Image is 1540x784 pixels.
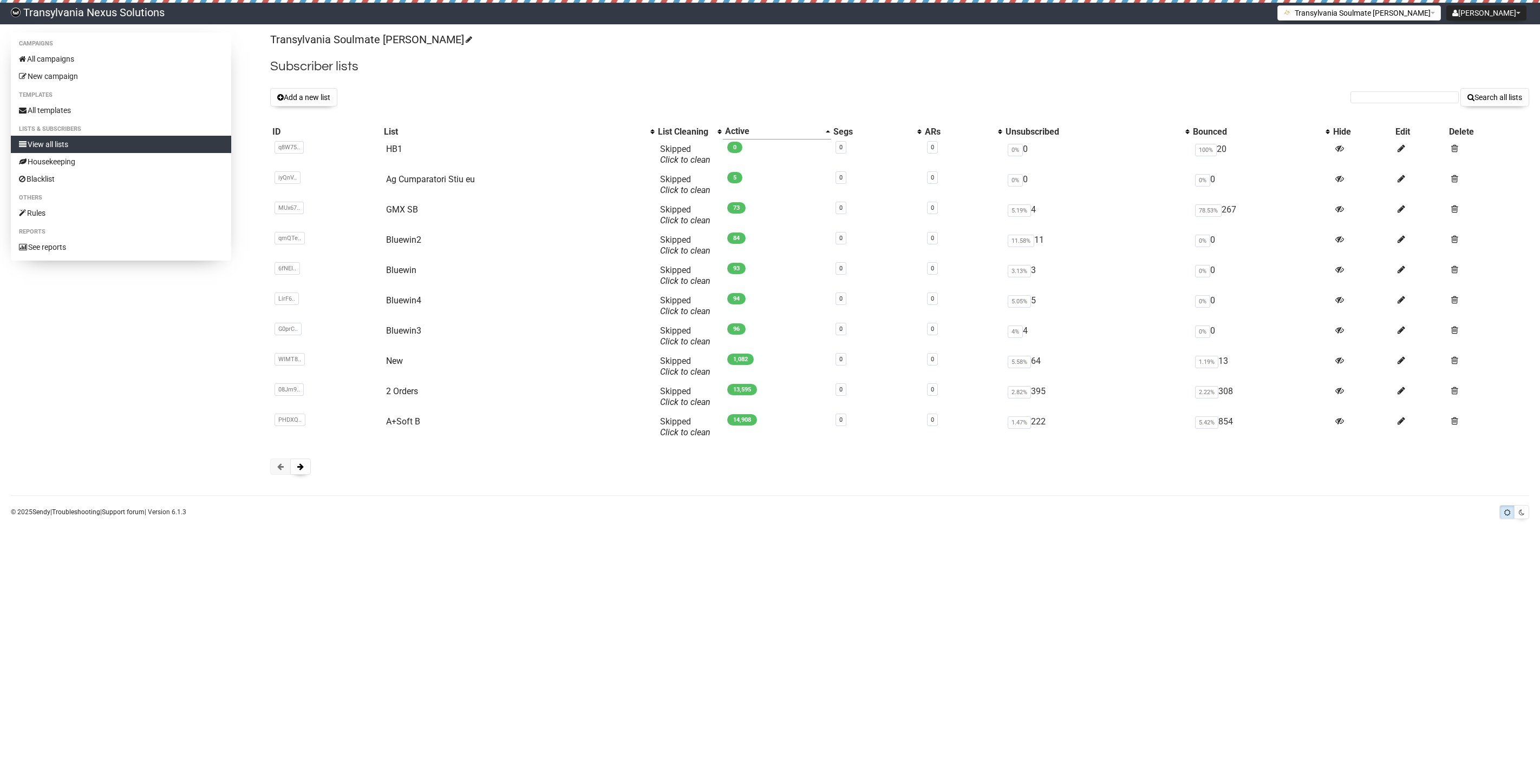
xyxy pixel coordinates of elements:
[839,174,843,181] a: 0
[839,204,843,211] a: 0
[1003,261,1191,291] td: 3
[386,295,421,305] a: Bluewin4
[270,88,337,107] button: Add a new list
[839,265,843,272] a: 0
[727,142,742,153] span: 0
[1191,291,1331,321] td: 0
[1003,321,1191,351] td: 4
[1191,124,1331,139] th: Bounced: No sort applied, activate to apply an ascending sort
[1195,235,1210,247] span: 0%
[1195,204,1222,217] span: 78.53%
[727,323,746,335] span: 96
[275,232,305,244] span: qmQTe..
[839,235,843,242] a: 0
[660,325,710,347] span: Skipped
[1008,416,1031,429] span: 1.47%
[727,232,746,244] span: 84
[660,336,710,347] a: Click to clean
[275,141,304,154] span: q8W75..
[660,144,710,165] span: Skipped
[11,238,231,256] a: See reports
[1191,351,1331,382] td: 13
[102,508,145,516] a: Support forum
[1008,265,1031,277] span: 3.13%
[727,414,757,426] span: 14,908
[1460,88,1529,107] button: Search all lists
[725,126,820,137] div: Active
[1191,230,1331,261] td: 0
[660,367,710,377] a: Click to clean
[925,127,993,137] div: ARs
[1195,356,1218,368] span: 1.19%
[1447,124,1529,139] th: Delete: No sort applied, sorting is disabled
[660,306,710,316] a: Click to clean
[52,508,100,516] a: Troubleshooting
[1191,412,1331,442] td: 854
[386,144,402,154] a: HB1
[1008,386,1031,398] span: 2.82%
[1393,124,1446,139] th: Edit: No sort applied, sorting is disabled
[1003,382,1191,412] td: 395
[1008,295,1031,308] span: 5.05%
[11,8,21,17] img: 586cc6b7d8bc403f0c61b981d947c989
[723,124,831,139] th: Active: Ascending sort applied, activate to apply a descending sort
[660,245,710,256] a: Click to clean
[1195,325,1210,338] span: 0%
[660,397,710,407] a: Click to clean
[931,295,934,302] a: 0
[1449,127,1527,137] div: Delete
[660,155,710,165] a: Click to clean
[923,124,1003,139] th: ARs: No sort applied, activate to apply an ascending sort
[931,144,934,151] a: 0
[1446,5,1526,21] button: [PERSON_NAME]
[660,215,710,225] a: Click to clean
[1277,5,1441,21] button: Transylvania Soulmate [PERSON_NAME]
[382,124,656,139] th: List: No sort applied, activate to apply an ascending sort
[270,124,381,139] th: ID: No sort applied, sorting is disabled
[839,386,843,393] a: 0
[1195,416,1218,429] span: 5.42%
[727,384,757,395] span: 13,595
[931,174,934,181] a: 0
[931,235,934,242] a: 0
[270,33,471,46] a: Transylvania Soulmate [PERSON_NAME]
[656,124,723,139] th: List Cleaning: No sort applied, activate to apply an ascending sort
[386,174,475,184] a: Ag Cumparatori Stiu eu
[660,416,710,437] span: Skipped
[270,57,1529,76] h2: Subscriber lists
[11,123,231,136] li: Lists & subscribers
[1193,127,1320,137] div: Bounced
[11,68,231,85] a: New campaign
[11,153,231,170] a: Housekeeping
[11,136,231,153] a: View all lists
[11,89,231,102] li: Templates
[11,191,231,204] li: Others
[1191,170,1331,200] td: 0
[1195,295,1210,308] span: 0%
[1003,200,1191,230] td: 4
[1008,174,1023,187] span: 0%
[11,225,231,238] li: Reports
[727,293,746,304] span: 94
[1191,321,1331,351] td: 0
[275,383,304,396] span: 08Jm9..
[658,127,712,137] div: List Cleaning
[11,37,231,50] li: Campaigns
[275,171,301,184] span: iyQnV..
[1191,200,1331,230] td: 267
[931,325,934,333] a: 0
[275,262,300,275] span: 6fNEI..
[32,508,50,516] a: Sendy
[1003,412,1191,442] td: 222
[839,325,843,333] a: 0
[386,356,403,366] a: New
[931,386,934,393] a: 0
[386,235,421,245] a: Bluewin2
[11,102,231,119] a: All templates
[1283,8,1292,17] img: 1.png
[275,293,299,305] span: LirF6..
[1008,325,1023,338] span: 4%
[727,172,742,183] span: 5
[272,127,379,137] div: ID
[839,416,843,423] a: 0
